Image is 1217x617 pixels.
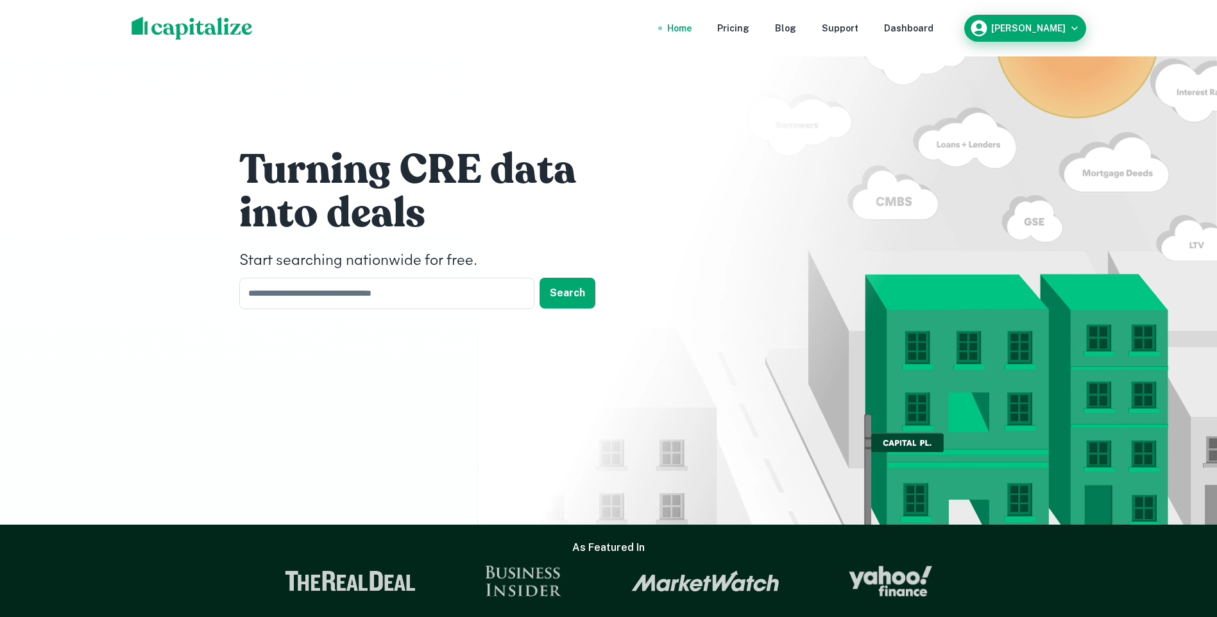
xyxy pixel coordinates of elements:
[285,571,416,591] img: The Real Deal
[631,570,779,592] img: Market Watch
[775,21,796,35] a: Blog
[239,188,624,239] h1: into deals
[717,21,749,35] a: Pricing
[991,24,1066,33] h6: [PERSON_NAME]
[485,566,562,596] img: Business Insider
[884,21,933,35] a: Dashboard
[540,278,595,308] button: Search
[964,15,1086,42] button: [PERSON_NAME]
[822,21,858,35] a: Support
[1153,514,1217,576] iframe: Chat Widget
[239,144,624,196] h1: Turning CRE data
[132,17,253,40] img: capitalize-logo.png
[239,249,624,273] h4: Start searching nationwide for free.
[849,566,932,596] img: Yahoo Finance
[667,21,692,35] a: Home
[572,540,645,555] h6: As Featured In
